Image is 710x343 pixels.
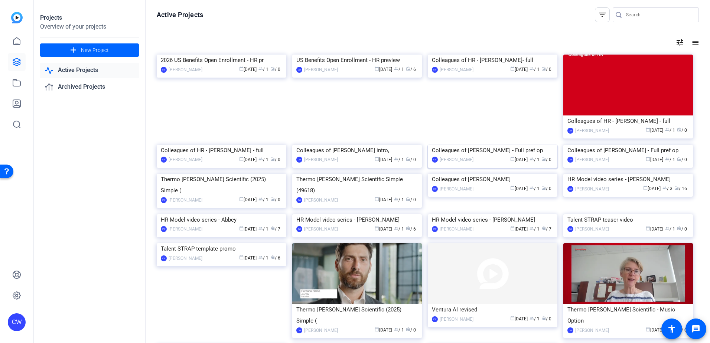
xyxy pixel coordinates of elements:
[375,327,379,331] span: calendar_today
[161,214,282,225] div: HR Model video series - Abbey
[258,255,263,259] span: group
[69,46,78,55] mat-icon: add
[675,38,684,47] mat-icon: tune
[169,255,202,262] div: [PERSON_NAME]
[296,157,302,163] div: CW
[646,128,663,133] span: [DATE]
[510,316,515,320] span: calendar_today
[567,214,689,225] div: Talent STRAP teaser video
[406,327,410,331] span: radio
[626,10,693,19] input: Search
[239,197,244,201] span: calendar_today
[510,226,528,232] span: [DATE]
[394,67,404,72] span: / 1
[375,327,392,333] span: [DATE]
[239,157,244,161] span: calendar_today
[270,157,275,161] span: radio
[394,157,404,162] span: / 1
[258,197,268,202] span: / 1
[575,127,609,134] div: [PERSON_NAME]
[567,115,689,127] div: Colleagues of HR - [PERSON_NAME] - full
[541,316,546,320] span: radio
[541,67,551,72] span: / 0
[510,186,528,191] span: [DATE]
[375,66,379,71] span: calendar_today
[161,226,167,232] div: CW
[169,156,202,163] div: [PERSON_NAME]
[665,128,675,133] span: / 1
[239,255,244,259] span: calendar_today
[432,316,438,322] div: CW
[161,255,167,261] div: CW
[691,324,700,333] mat-icon: message
[646,127,650,132] span: calendar_today
[567,128,573,134] div: CW
[541,226,551,232] span: / 7
[258,197,263,201] span: group
[598,10,607,19] mat-icon: filter_list
[296,214,418,225] div: HR Model video series - [PERSON_NAME]
[567,145,689,156] div: Colleagues of [PERSON_NAME] - Full pref op
[270,67,280,72] span: / 0
[169,66,202,73] div: [PERSON_NAME]
[406,157,416,162] span: / 0
[530,157,540,162] span: / 1
[567,226,573,232] div: CW
[406,157,410,161] span: radio
[510,316,528,321] span: [DATE]
[270,157,280,162] span: / 0
[375,197,379,201] span: calendar_today
[296,174,418,196] div: Thermo [PERSON_NAME] Scientific Simple (49618)
[432,145,553,156] div: Colleagues of [PERSON_NAME] - Full pref op
[304,156,338,163] div: [PERSON_NAME]
[270,197,280,202] span: / 0
[541,66,546,71] span: radio
[690,38,699,47] mat-icon: list
[674,186,679,190] span: radio
[169,196,202,204] div: [PERSON_NAME]
[239,157,257,162] span: [DATE]
[239,67,257,72] span: [DATE]
[406,226,410,231] span: radio
[239,197,257,202] span: [DATE]
[432,174,553,185] div: Colleagues of [PERSON_NAME]
[270,255,275,259] span: radio
[530,186,534,190] span: group
[677,226,687,232] span: / 0
[258,157,268,162] span: / 1
[296,67,302,73] div: CW
[375,157,392,162] span: [DATE]
[530,157,534,161] span: group
[440,225,473,233] div: [PERSON_NAME]
[11,12,23,23] img: blue-gradient.svg
[258,226,263,231] span: group
[258,255,268,261] span: / 1
[258,157,263,161] span: group
[40,22,139,31] div: Overview of your projects
[270,226,280,232] span: / 7
[239,255,257,261] span: [DATE]
[296,327,302,333] div: CW
[40,63,139,78] a: Active Projects
[406,197,410,201] span: radio
[40,13,139,22] div: Projects
[530,226,540,232] span: / 1
[394,226,398,231] span: group
[646,226,663,232] span: [DATE]
[665,226,670,231] span: group
[296,145,418,156] div: Colleagues of [PERSON_NAME] intro,
[665,127,670,132] span: group
[239,226,244,231] span: calendar_today
[567,174,689,185] div: HR Model video series - [PERSON_NAME]
[541,157,551,162] span: / 0
[440,316,473,323] div: [PERSON_NAME]
[567,157,573,163] div: CW
[406,226,416,232] span: / 6
[157,10,203,19] h1: Active Projects
[394,197,404,202] span: / 1
[258,67,268,72] span: / 1
[258,66,263,71] span: group
[169,225,202,233] div: [PERSON_NAME]
[304,327,338,334] div: [PERSON_NAME]
[575,327,609,334] div: [PERSON_NAME]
